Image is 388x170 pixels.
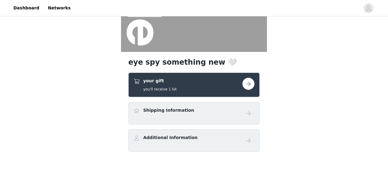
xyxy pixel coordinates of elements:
[143,134,198,141] h4: Additional Information
[143,78,177,84] h4: your gift
[128,102,260,124] div: Shipping Information
[365,3,371,13] div: avatar
[128,129,260,152] div: Additional Information
[128,57,260,68] h1: eye spy something new 🤍
[128,73,260,97] div: your gift
[143,107,194,114] h4: Shipping Information
[10,1,43,15] a: Dashboard
[44,1,74,15] a: Networks
[143,87,177,92] h5: you'll receive 1 kit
